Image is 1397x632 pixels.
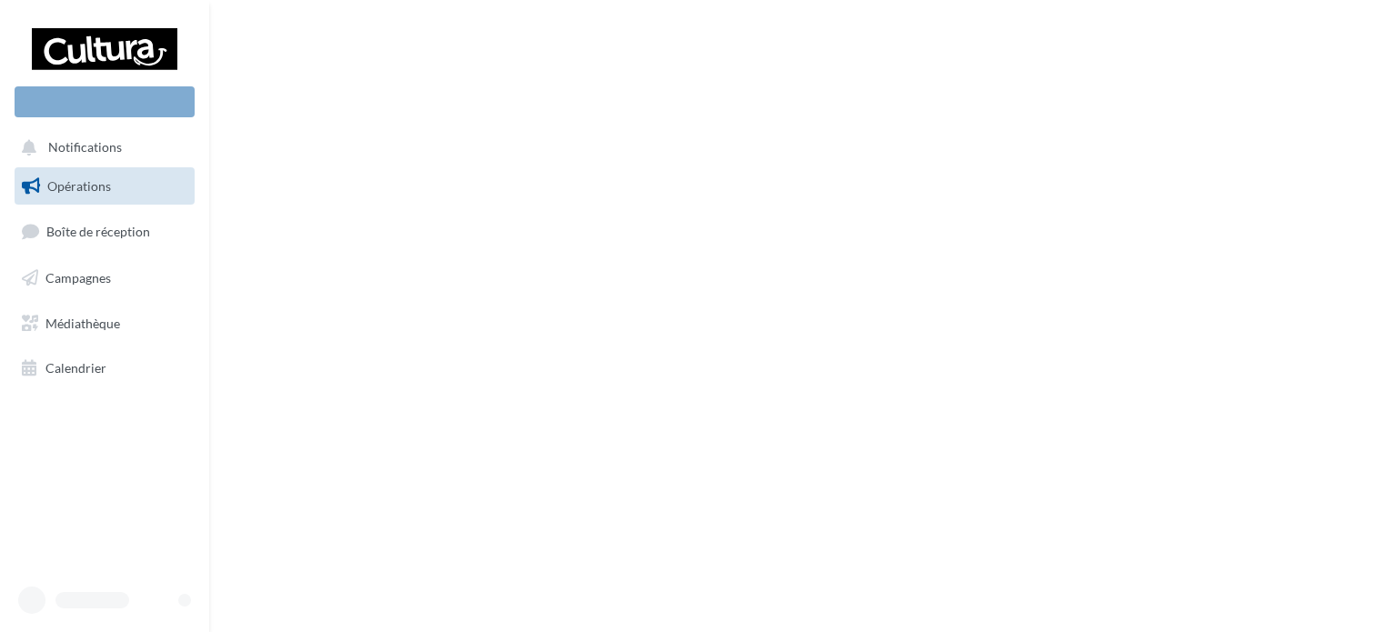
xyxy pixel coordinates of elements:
a: Calendrier [11,349,198,387]
div: Nouvelle campagne [15,86,195,117]
span: Notifications [48,140,122,155]
span: Boîte de réception [46,224,150,239]
a: Campagnes [11,259,198,297]
span: Médiathèque [45,315,120,330]
span: Opérations [47,178,111,194]
span: Calendrier [45,360,106,376]
a: Opérations [11,167,198,206]
a: Boîte de réception [11,212,198,251]
a: Médiathèque [11,305,198,343]
span: Campagnes [45,270,111,286]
